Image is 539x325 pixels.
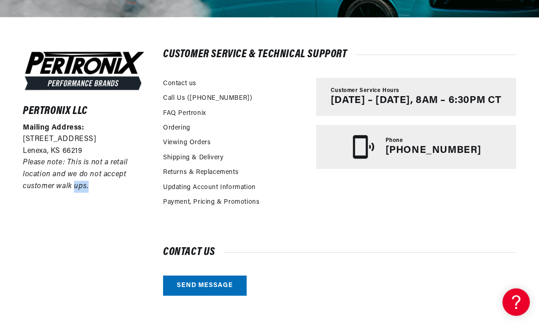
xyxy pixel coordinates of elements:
[23,134,146,146] p: [STREET_ADDRESS]
[23,146,146,157] p: Lenexa, KS 66219
[163,123,190,133] a: Ordering
[23,124,85,131] strong: Mailing Address:
[163,138,211,148] a: Viewing Orders
[163,50,516,59] h2: Customer Service & Technical Support
[386,137,403,145] span: Phone
[23,107,146,116] h6: Pertronix LLC
[386,145,481,157] p: [PHONE_NUMBER]
[163,276,247,296] a: Send message
[163,183,256,193] a: Updating Account Information
[163,248,516,257] h2: Contact us
[163,108,206,119] a: FAQ Pertronix
[316,125,516,169] a: Phone [PHONE_NUMBER]
[163,93,252,103] a: Call Us ([PHONE_NUMBER])
[163,168,238,178] a: Returns & Replacements
[163,197,259,207] a: Payment, Pricing & Promotions
[163,79,196,89] a: Contact us
[331,95,502,107] p: [DATE] – [DATE], 8AM – 6:30PM CT
[331,87,399,95] span: Customer Service Hours
[23,159,128,190] em: Please note: This is not a retail location and we do not accept customer walk ups.
[163,153,223,163] a: Shipping & Delivery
